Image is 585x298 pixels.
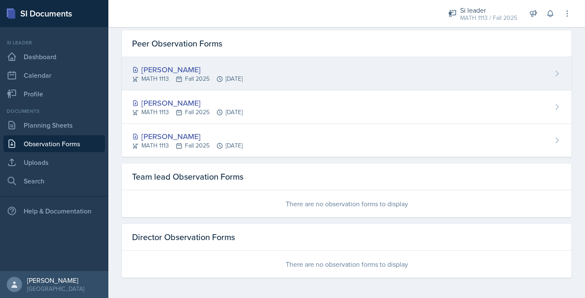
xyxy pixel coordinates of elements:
[3,48,105,65] a: Dashboard
[27,284,84,293] div: [GEOGRAPHIC_DATA]
[122,251,571,278] div: There are no observation forms to display
[460,5,517,15] div: Si leader
[3,135,105,152] a: Observation Forms
[460,14,517,22] div: MATH 1113 / Fall 2025
[132,64,243,75] div: [PERSON_NAME]
[122,90,571,124] a: [PERSON_NAME] MATH 1113Fall 2025[DATE]
[132,141,243,150] div: MATH 1113 Fall 2025 [DATE]
[3,154,105,171] a: Uploads
[3,107,105,115] div: Documents
[122,224,571,251] div: Director Observation Forms
[3,85,105,102] a: Profile
[132,97,243,109] div: [PERSON_NAME]
[122,124,571,157] a: [PERSON_NAME] MATH 1113Fall 2025[DATE]
[132,131,243,142] div: [PERSON_NAME]
[122,164,571,190] div: Team lead Observation Forms
[122,57,571,90] a: [PERSON_NAME] MATH 1113Fall 2025[DATE]
[132,108,243,117] div: MATH 1113 Fall 2025 [DATE]
[3,202,105,219] div: Help & Documentation
[3,117,105,134] a: Planning Sheets
[3,172,105,189] a: Search
[122,30,571,57] div: Peer Observation Forms
[3,67,105,84] a: Calendar
[132,74,243,83] div: MATH 1113 Fall 2025 [DATE]
[27,276,84,284] div: [PERSON_NAME]
[3,39,105,46] div: Si leader
[122,190,571,217] div: There are no observation forms to display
